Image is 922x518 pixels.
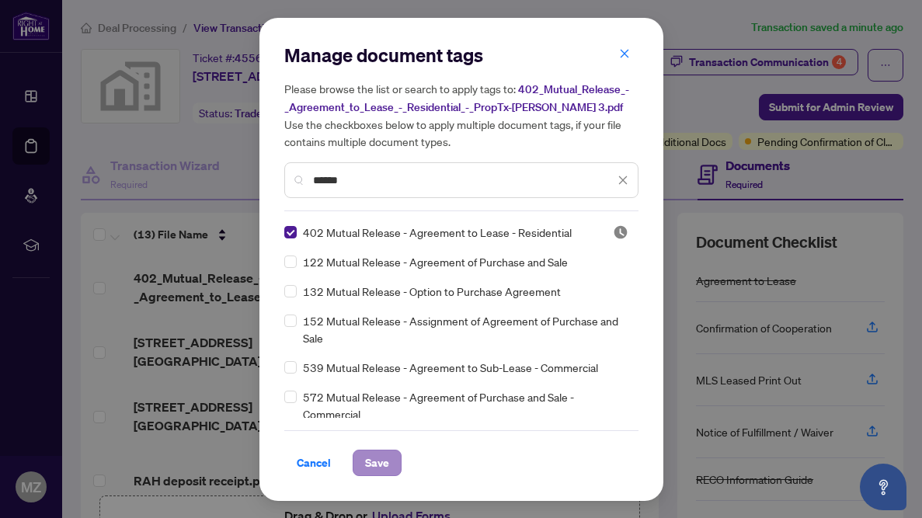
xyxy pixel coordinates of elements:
[284,82,629,114] span: 402_Mutual_Release_-_Agreement_to_Lease_-_Residential_-_PropTx-[PERSON_NAME] 3.pdf
[284,80,638,150] h5: Please browse the list or search to apply tags to: Use the checkboxes below to apply multiple doc...
[303,283,561,300] span: 132 Mutual Release - Option to Purchase Agreement
[303,388,629,422] span: 572 Mutual Release - Agreement of Purchase and Sale - Commercial
[303,359,598,376] span: 539 Mutual Release - Agreement to Sub-Lease - Commercial
[618,175,628,186] span: close
[613,224,628,240] span: Pending Review
[613,224,628,240] img: status
[303,312,629,346] span: 152 Mutual Release - Assignment of Agreement of Purchase and Sale
[353,450,402,476] button: Save
[365,450,389,475] span: Save
[284,450,343,476] button: Cancel
[619,48,630,59] span: close
[303,253,568,270] span: 122 Mutual Release - Agreement of Purchase and Sale
[284,43,638,68] h2: Manage document tags
[860,464,906,510] button: Open asap
[297,450,331,475] span: Cancel
[303,224,572,241] span: 402 Mutual Release - Agreement to Lease - Residential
